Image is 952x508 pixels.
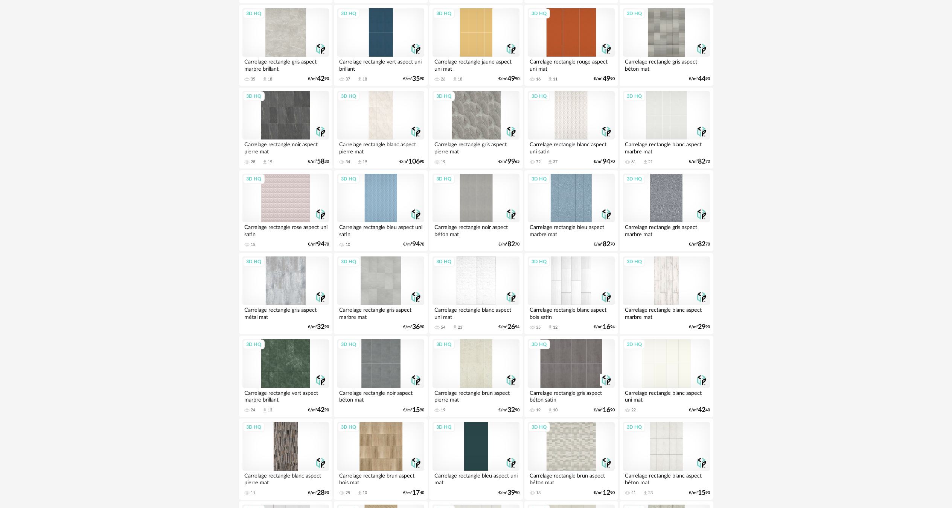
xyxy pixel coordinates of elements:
[603,159,610,164] span: 94
[594,242,615,247] div: €/m² 70
[594,325,615,330] div: €/m² 94
[433,91,455,101] div: 3D HQ
[698,490,705,496] span: 15
[243,422,265,432] div: 3D HQ
[338,9,359,18] div: 3D HQ
[334,419,427,500] a: 3D HQ Carrelage rectangle brun aspect bois mat 25 Download icon 10 €/m²1740
[357,490,363,496] span: Download icon
[337,471,424,486] div: Carrelage rectangle brun aspect bois mat
[317,159,324,164] span: 58
[239,253,332,334] a: 3D HQ Carrelage rectangle gris aspect métal mat €/m²3290
[239,5,332,86] a: 3D HQ Carrelage rectangle gris aspect marbre brillant 35 Download icon 18 €/m²4290
[620,419,713,500] a: 3D HQ Carrelage rectangle blanc aspect béton mat 41 Download icon 23 €/m²1590
[433,422,455,432] div: 3D HQ
[337,222,424,237] div: Carrelage rectangle bleu aspect uni satin
[498,76,519,82] div: €/m² 90
[524,170,618,252] a: 3D HQ Carrelage rectangle bleu aspect marbre mat €/m²8270
[363,159,367,165] div: 19
[429,419,522,500] a: 3D HQ Carrelage rectangle bleu aspect uni mat €/m²3990
[528,257,550,267] div: 3D HQ
[337,388,424,403] div: Carrelage rectangle noir aspect béton mat
[698,408,705,413] span: 42
[507,76,515,82] span: 49
[268,159,272,165] div: 19
[363,490,367,496] div: 10
[338,340,359,349] div: 3D HQ
[498,325,519,330] div: €/m² 94
[498,408,519,413] div: €/m² 90
[648,159,653,165] div: 21
[433,57,519,72] div: Carrelage rectangle jaune aspect uni mat
[643,490,648,496] span: Download icon
[698,76,705,82] span: 44
[338,422,359,432] div: 3D HQ
[620,253,713,334] a: 3D HQ Carrelage rectangle blanc aspect marbre mat €/m²2990
[242,388,329,403] div: Carrelage rectangle vert aspect marbre brillant
[528,9,550,18] div: 3D HQ
[507,159,515,164] span: 99
[317,325,324,330] span: 32
[403,408,424,413] div: €/m² 90
[308,242,329,247] div: €/m² 70
[346,242,350,247] div: 10
[429,336,522,417] a: 3D HQ Carrelage rectangle brun aspect pierre mat 19 €/m²3290
[648,490,653,496] div: 23
[243,257,265,267] div: 3D HQ
[643,159,648,165] span: Download icon
[603,76,610,82] span: 49
[317,408,324,413] span: 42
[334,5,427,86] a: 3D HQ Carrelage rectangle vert aspect uni brillant 37 Download icon 18 €/m²3590
[268,408,272,413] div: 13
[433,340,455,349] div: 3D HQ
[262,159,268,165] span: Download icon
[498,159,519,164] div: €/m² 65
[620,5,713,86] a: 3D HQ Carrelage rectangle gris aspect béton mat €/m²4490
[547,408,553,413] span: Download icon
[433,140,519,155] div: Carrelage rectangle gris aspect pierre mat
[262,408,268,413] span: Download icon
[243,9,265,18] div: 3D HQ
[507,325,515,330] span: 26
[536,77,541,82] div: 16
[528,222,614,237] div: Carrelage rectangle bleu aspect marbre mat
[268,77,272,82] div: 18
[528,388,614,403] div: Carrelage rectangle gris aspect béton satin
[603,325,610,330] span: 16
[623,388,710,403] div: Carrelage rectangle blanc aspect uni mat
[429,170,522,252] a: 3D HQ Carrelage rectangle noir aspect béton mat €/m²8270
[689,490,710,496] div: €/m² 90
[458,77,462,82] div: 18
[243,91,265,101] div: 3D HQ
[412,76,420,82] span: 35
[623,222,710,237] div: Carrelage rectangle gris aspect marbre mat
[620,336,713,417] a: 3D HQ Carrelage rectangle blanc aspect uni mat 22 €/m²4240
[623,9,645,18] div: 3D HQ
[243,340,265,349] div: 3D HQ
[357,76,363,82] span: Download icon
[242,57,329,72] div: Carrelage rectangle gris aspect marbre brillant
[452,76,458,82] span: Download icon
[528,91,550,101] div: 3D HQ
[433,305,519,320] div: Carrelage rectangle blanc aspect uni mat
[547,76,553,82] span: Download icon
[408,159,420,164] span: 106
[623,340,645,349] div: 3D HQ
[242,222,329,237] div: Carrelage rectangle rose aspect uni satin
[553,325,557,330] div: 12
[528,140,614,155] div: Carrelage rectangle blanc aspect uni satin
[594,76,615,82] div: €/m² 90
[524,88,618,169] a: 3D HQ Carrelage rectangle blanc aspect uni satin 72 Download icon 37 €/m²9470
[239,419,332,500] a: 3D HQ Carrelage rectangle blanc aspect pierre mat 11 €/m²2890
[528,174,550,184] div: 3D HQ
[403,325,424,330] div: €/m² 90
[338,91,359,101] div: 3D HQ
[403,242,424,247] div: €/m² 70
[251,490,255,496] div: 11
[536,408,541,413] div: 19
[524,5,618,86] a: 3D HQ Carrelage rectangle rouge aspect uni mat 16 Download icon 11 €/m²4990
[689,76,710,82] div: €/m² 90
[334,88,427,169] a: 3D HQ Carrelage rectangle blanc aspect pierre mat 34 Download icon 19 €/m²10690
[338,174,359,184] div: 3D HQ
[594,408,615,413] div: €/m² 90
[623,305,710,320] div: Carrelage rectangle blanc aspect marbre mat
